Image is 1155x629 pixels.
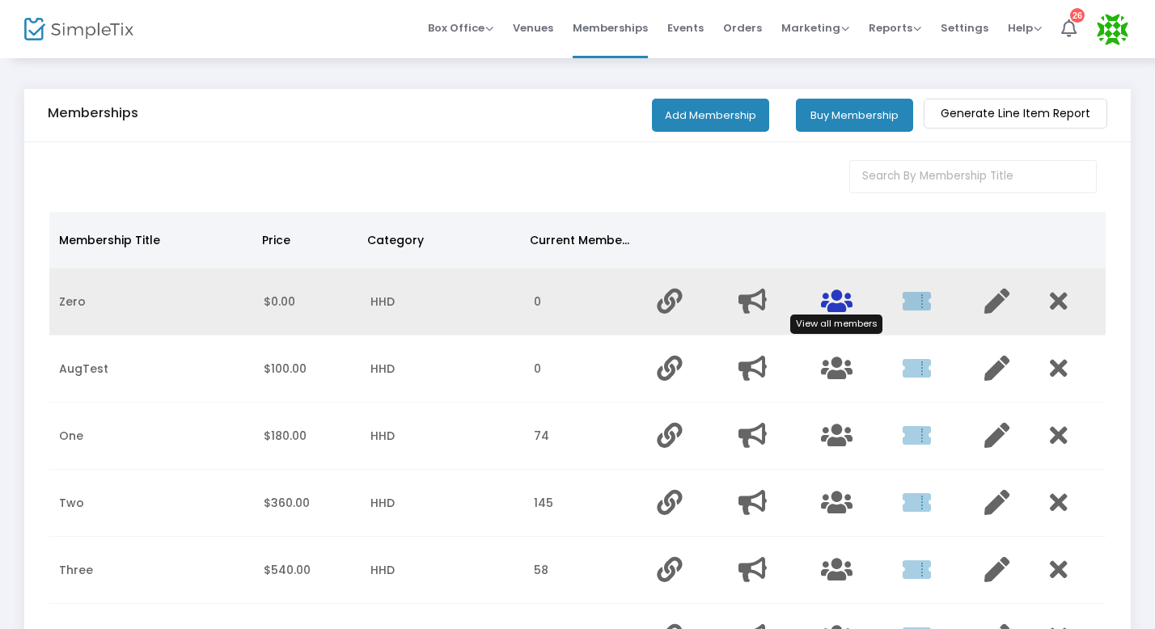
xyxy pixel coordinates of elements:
[924,99,1107,129] m-button: Generate Line Item Report
[723,7,762,49] span: Orders
[49,212,252,268] th: Membership Title
[254,336,361,403] td: $100.00
[513,7,553,49] span: Venues
[524,470,647,537] td: 145
[849,160,1098,193] input: Search By Membership Title
[361,470,524,537] td: HHD
[48,105,138,121] h5: Memberships
[652,99,769,132] button: Add Membership
[667,7,704,49] span: Events
[524,403,647,470] td: 74
[49,336,254,403] td: AugTest
[254,470,361,537] td: $360.00
[361,268,524,336] td: HHD
[790,314,882,334] div: View all members
[524,537,647,604] td: 58
[869,20,921,36] span: Reports
[1008,20,1042,36] span: Help
[254,268,361,336] td: $0.00
[254,537,361,604] td: $540.00
[357,212,520,268] th: Category
[49,268,254,336] td: Zero
[796,99,913,132] button: Buy Membership
[361,403,524,470] td: HHD
[254,403,361,470] td: $180.00
[49,537,254,604] td: Three
[361,537,524,604] td: HHD
[520,212,641,268] th: Current Members
[941,7,988,49] span: Settings
[573,7,648,49] span: Memberships
[49,403,254,470] td: One
[524,268,647,336] td: 0
[361,336,524,403] td: HHD
[1070,8,1085,23] div: 26
[524,336,647,403] td: 0
[252,212,357,268] th: Price
[49,470,254,537] td: Two
[781,20,849,36] span: Marketing
[428,20,493,36] span: Box Office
